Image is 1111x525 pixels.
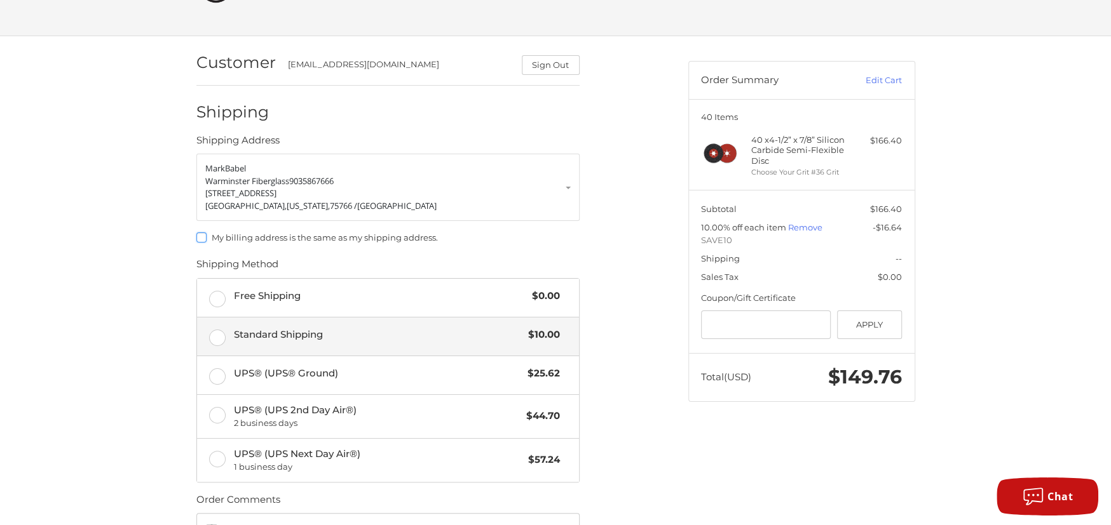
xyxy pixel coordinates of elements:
span: 75766 / [330,200,357,211]
legend: Order Comments [196,493,280,513]
span: $44.70 [521,409,561,423]
span: $25.62 [522,366,561,381]
span: 9035867666 [289,175,334,187]
span: Standard Shipping [234,328,522,342]
span: $0.00 [878,272,902,282]
span: UPS® (UPS Next Day Air®) [234,447,522,474]
h2: Shipping [196,102,271,122]
h3: Order Summary [701,74,838,87]
div: Coupon/Gift Certificate [701,292,902,305]
a: Remove [788,222,822,232]
span: $57.24 [522,453,561,467]
h2: Customer [196,53,276,72]
button: Chat [997,477,1098,515]
span: Babel [225,163,246,174]
button: Sign Out [522,55,580,75]
span: Chat [1047,489,1073,503]
a: Edit Cart [838,74,902,87]
span: [STREET_ADDRESS] [205,187,276,199]
span: Free Shipping [234,289,526,303]
span: Shipping [701,253,740,263]
span: $0.00 [526,289,561,303]
div: [EMAIL_ADDRESS][DOMAIN_NAME] [288,58,509,75]
h4: 40 x 4-1/2” x 7/8” Silicon Carbide Semi-Flexible Disc [751,135,849,166]
legend: Shipping Address [196,133,280,154]
span: 2 business days [234,417,521,430]
div: $166.40 [852,135,902,147]
span: Total (USD) [701,371,751,383]
button: Apply [837,310,903,339]
span: -$16.64 [873,222,902,232]
a: Enter or select a different address [196,154,580,221]
span: SAVE10 [701,234,902,247]
li: Choose Your Grit #36 Grit [751,167,849,178]
h3: 40 Items [701,112,902,122]
span: UPS® (UPS® Ground) [234,366,522,381]
span: Sales Tax [701,272,739,282]
input: Gift Certificate or Coupon Code [701,310,831,339]
span: Mark [205,163,225,174]
span: [GEOGRAPHIC_DATA], [205,200,287,211]
legend: Shipping Method [196,257,278,277]
span: $10.00 [522,328,561,342]
span: 10.00% off each item [701,222,788,232]
span: 1 business day [234,461,522,474]
span: Warminster Fiberglass [205,175,289,187]
span: -- [896,253,902,263]
span: UPS® (UPS 2nd Day Air®) [234,403,521,430]
span: Subtotal [701,204,737,214]
label: My billing address is the same as my shipping address. [196,232,580,243]
span: [US_STATE], [287,200,330,211]
span: [GEOGRAPHIC_DATA] [357,200,437,211]
span: $149.76 [828,365,902,389]
span: $166.40 [870,204,902,214]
